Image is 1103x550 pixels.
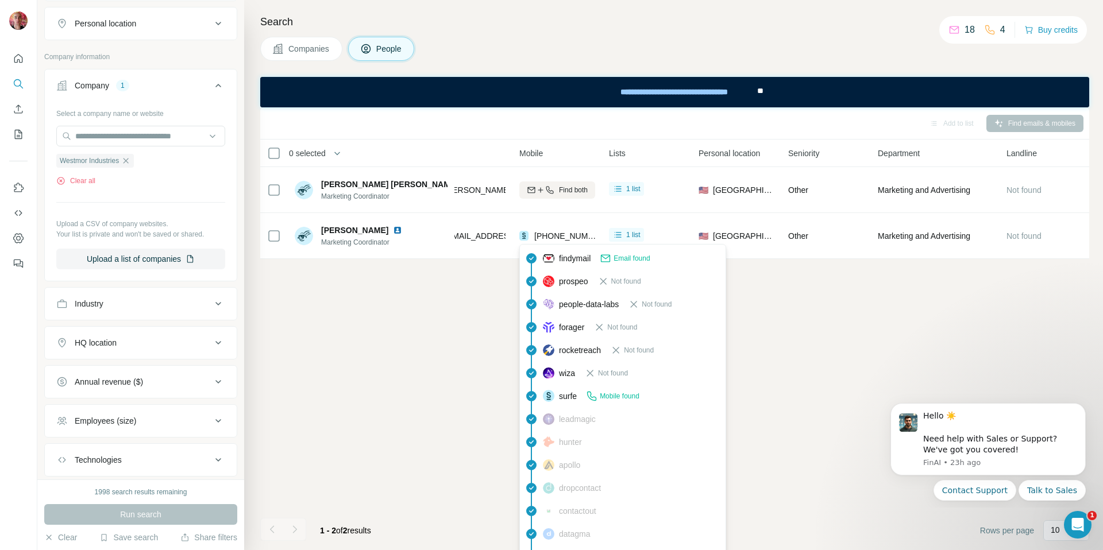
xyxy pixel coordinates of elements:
[559,436,582,448] span: hunter
[9,177,28,198] button: Use Surfe on LinkedIn
[295,181,313,199] img: Avatar
[614,253,650,264] span: Email found
[75,454,122,466] div: Technologies
[75,80,109,91] div: Company
[559,413,596,425] span: leadmagic
[543,436,554,447] img: provider hunter logo
[260,14,1089,30] h4: Search
[559,185,588,195] span: Find both
[519,148,543,159] span: Mobile
[543,413,554,425] img: provider leadmagic logo
[788,231,808,241] span: Other
[559,253,591,264] span: findymail
[626,230,641,240] span: 1 list
[56,104,225,119] div: Select a company name or website
[878,148,920,159] span: Department
[321,224,388,236] span: [PERSON_NAME]
[559,459,580,471] span: apollo
[788,185,808,195] span: Other
[9,253,28,274] button: Feedback
[609,148,626,159] span: Lists
[713,184,774,196] span: [GEOGRAPHIC_DATA]
[45,10,237,37] button: Personal location
[878,184,970,196] span: Marketing and Advertising
[543,299,554,309] img: provider people-data-labs logo
[9,124,28,145] button: My lists
[699,230,708,242] span: 🇺🇸
[1006,148,1037,159] span: Landline
[44,52,237,62] p: Company information
[295,227,313,245] img: Avatar
[376,43,403,55] span: People
[600,391,639,401] span: Mobile found
[56,176,95,186] button: Clear all
[45,329,237,357] button: HQ location
[559,299,619,310] span: people-data-labs
[56,219,225,229] p: Upload a CSV of company websites.
[75,298,103,309] div: Industry
[598,368,628,378] span: Not found
[343,526,348,535] span: 2
[95,487,187,497] div: 1998 search results remaining
[626,184,641,194] span: 1 list
[45,72,237,104] button: Company1
[873,393,1103,508] iframe: Intercom notifications message
[75,18,136,29] div: Personal location
[624,345,654,355] span: Not found
[519,230,529,242] img: provider surfe logo
[543,276,554,287] img: provider prospeo logo
[56,229,225,239] p: Your list is private and won't be saved or shared.
[543,482,554,494] img: provider dropcontact logo
[321,237,407,247] span: Marketing Coordinator
[99,532,158,543] button: Save search
[713,230,774,242] span: [GEOGRAPHIC_DATA]
[9,99,28,119] button: Enrich CSV
[559,482,601,494] span: dropcontact
[9,228,28,249] button: Dashboard
[45,368,237,396] button: Annual revenue ($)
[559,505,596,517] span: contactout
[45,407,237,435] button: Employees (size)
[543,344,554,356] img: provider rocketreach logo
[60,156,119,166] span: Westmor Industries
[9,48,28,69] button: Quick start
[543,253,554,264] img: provider findymail logo
[543,390,554,401] img: provider surfe logo
[180,532,237,543] button: Share filters
[1024,22,1078,38] button: Buy credits
[788,148,819,159] span: Seniority
[9,11,28,30] img: Avatar
[336,526,343,535] span: of
[559,276,588,287] span: prospeo
[260,77,1089,107] iframe: Banner
[393,226,402,235] img: LinkedIn logo
[1051,524,1060,536] p: 10
[1064,511,1092,539] iframe: Intercom live chat
[116,80,129,91] div: 1
[1087,511,1097,520] span: 1
[965,23,975,37] p: 18
[699,148,760,159] span: Personal location
[607,322,637,332] span: Not found
[980,525,1034,536] span: Rows per page
[878,230,970,242] span: Marketing and Advertising
[543,508,554,514] img: provider contactout logo
[559,367,575,379] span: wiza
[543,459,554,471] img: provider apollo logo
[288,43,330,55] span: Companies
[75,376,143,388] div: Annual revenue ($)
[1006,185,1042,195] span: Not found
[44,532,77,543] button: Clear
[559,322,584,333] span: forager
[1000,23,1005,37] p: 4
[75,337,117,348] div: HQ location
[543,528,554,540] img: provider datagma logo
[320,526,336,535] span: 1 - 2
[611,276,641,286] span: Not found
[543,322,554,333] img: provider forager logo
